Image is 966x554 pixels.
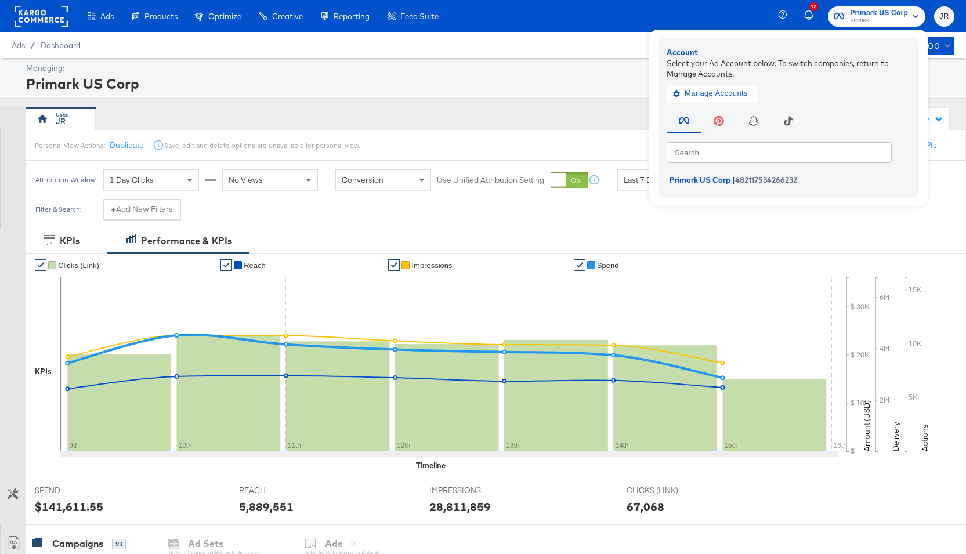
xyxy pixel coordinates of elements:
div: KPIs [35,366,52,377]
a: ✔ [35,259,46,271]
button: Duplicate [110,140,144,151]
span: Ads [12,41,25,50]
span: Spend [597,261,619,270]
div: Select your Ad Account below. To switch companies, return to Manage Accounts. [667,57,910,79]
text: Delivery [891,422,901,451]
strong: + [111,204,116,215]
div: Primark US Corp [26,74,951,93]
div: Performance & KPIs [141,234,232,248]
text: Amount (USD) [862,400,872,451]
span: REACH [239,485,326,496]
div: Personal View Actions: [35,141,105,150]
label: Use Unified Attribution Setting: [437,175,546,186]
a: ✔ [220,259,232,271]
span: Reach [244,261,266,270]
span: Optimize [208,12,241,21]
span: Feed Suite [400,12,439,21]
div: Save, edit and delete options are unavailable for personal view. [164,141,360,150]
div: KPIs [60,234,80,248]
span: Creative [272,12,303,21]
div: Managing: [26,63,951,74]
button: JR [934,6,954,27]
span: JR [939,10,950,23]
span: No Views [229,175,263,185]
div: Filter & Search: [35,205,82,213]
a: ✔ [574,259,585,271]
span: 1 Day Clicks [110,175,154,185]
span: IMPRESSIONS [429,485,516,496]
div: 23 [112,539,126,549]
span: Clicks (Link) [58,261,99,270]
span: CLICKS (LINK) [627,485,714,496]
div: 28,811,859 [429,498,491,515]
span: / [25,41,41,50]
span: Ads [100,12,114,21]
button: +Add New Filters [103,199,181,220]
div: Campaigns [52,537,103,551]
span: Impressions [411,261,452,270]
text: Actions [920,424,930,451]
button: Manage Accounts [667,85,757,102]
div: $141,611.55 [35,498,103,515]
div: 5,889,551 [239,498,294,515]
span: Primark [850,16,908,26]
button: Primark US CorpPrimark [828,6,925,27]
div: Attribution Window: [35,176,97,184]
a: Dashboard [41,41,81,50]
span: 482117534266232 [735,175,797,184]
div: JR [56,116,66,127]
span: | [732,175,735,184]
span: Primark US Corp [670,175,730,184]
div: Account [667,47,910,58]
div: 67,068 [627,498,664,515]
div: 12 [809,2,818,11]
button: 12 [802,5,822,28]
span: Reporting [334,12,370,21]
span: Manage Accounts [675,87,748,100]
span: Primark US Corp [850,7,908,19]
a: ✔ [388,259,400,271]
span: Products [144,12,178,21]
span: SPEND [35,485,122,496]
div: Timeline [416,460,446,471]
span: Last 7 Days [624,175,664,185]
span: Conversion [342,175,383,185]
